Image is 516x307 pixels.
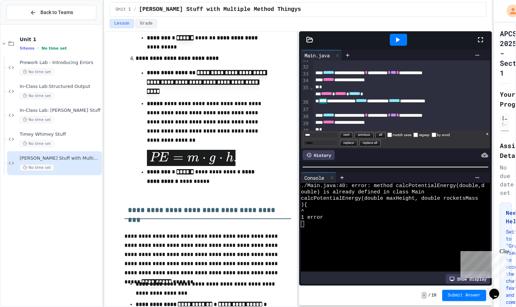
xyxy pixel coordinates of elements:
span: Mathy Stuff with Multiple Method Thingys [139,5,301,14]
span: 1 error [301,215,323,221]
div: 34 [301,77,310,84]
iframe: chat widget [486,279,509,300]
div: Chat with us now!Close [3,3,49,45]
div: 35 [301,84,310,99]
span: ^ [301,208,304,215]
div: Main.java [301,52,333,59]
span: In-Class Lab: [PERSON_NAME] Stuff [20,108,101,114]
span: Prework Lab - Introducing Errors [20,60,101,66]
button: previous [355,132,374,139]
div: No due date set [500,163,510,197]
h2: Your Progress [500,89,510,109]
span: / [428,293,431,298]
div: Console [301,172,336,183]
span: calcPotentialEnergy(double maxHeight, double rocketsMass [301,196,478,202]
div: Console [301,174,328,181]
input: regexp [413,133,418,137]
span: ./Main.java:40: error: method calcPotentialEnergy(double,d [301,183,484,189]
button: Lesson [110,19,134,28]
div: 37 [301,106,310,113]
button: Grade [135,19,157,28]
div: 39 [301,120,310,127]
span: • [37,45,39,51]
span: [PERSON_NAME] Stuff with Multiple Method Thingys [20,155,101,161]
div: Main.java [301,50,342,60]
span: / [134,7,136,12]
button: next [340,132,353,139]
span: Unit 1 [20,36,101,43]
span: Unit 1 [116,7,131,12]
button: Back to Teams [6,5,96,20]
span: No time set [20,140,54,147]
div: 40 [301,127,310,142]
div: 32 [301,64,310,71]
button: replace [340,140,357,146]
button: close [486,130,489,137]
div: 33 [301,71,310,78]
span: In-Class Lab:Structured Output [20,84,101,90]
span: Fold line [310,128,313,133]
input: Find [303,132,338,139]
span: 10 [431,293,436,298]
span: ouble) is already defined in class Main [301,189,424,196]
div: Show display [446,274,490,284]
iframe: chat widget [458,248,509,278]
span: No time set [20,116,54,123]
input: by word [432,133,436,137]
label: by word [432,133,450,137]
span: Fold line [310,85,313,90]
span: No time set [20,92,54,99]
button: Submit Answer [442,290,486,301]
div: [PERSON_NAME] [502,115,508,121]
span: Submit Answer [448,293,481,298]
label: match case [387,133,411,137]
button: replace all [359,140,381,146]
input: Replace [303,140,338,146]
div: History [303,150,335,160]
span: Timey Whimey Stuff [20,132,101,137]
span: No time set [20,164,54,171]
span: 5 items [20,46,34,51]
span: ){ [301,202,307,208]
div: 38 [301,113,310,120]
label: regexp [413,133,429,137]
button: all [375,132,386,139]
input: match case [387,133,392,137]
div: 36 [301,99,310,106]
span: No time set [41,46,67,51]
span: No time set [20,69,54,75]
div: [EMAIL_ADDRESS][DOMAIN_NAME] [502,121,508,127]
span: - [421,292,427,299]
span: Back to Teams [40,9,73,16]
h2: Assignment Details [500,141,510,160]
